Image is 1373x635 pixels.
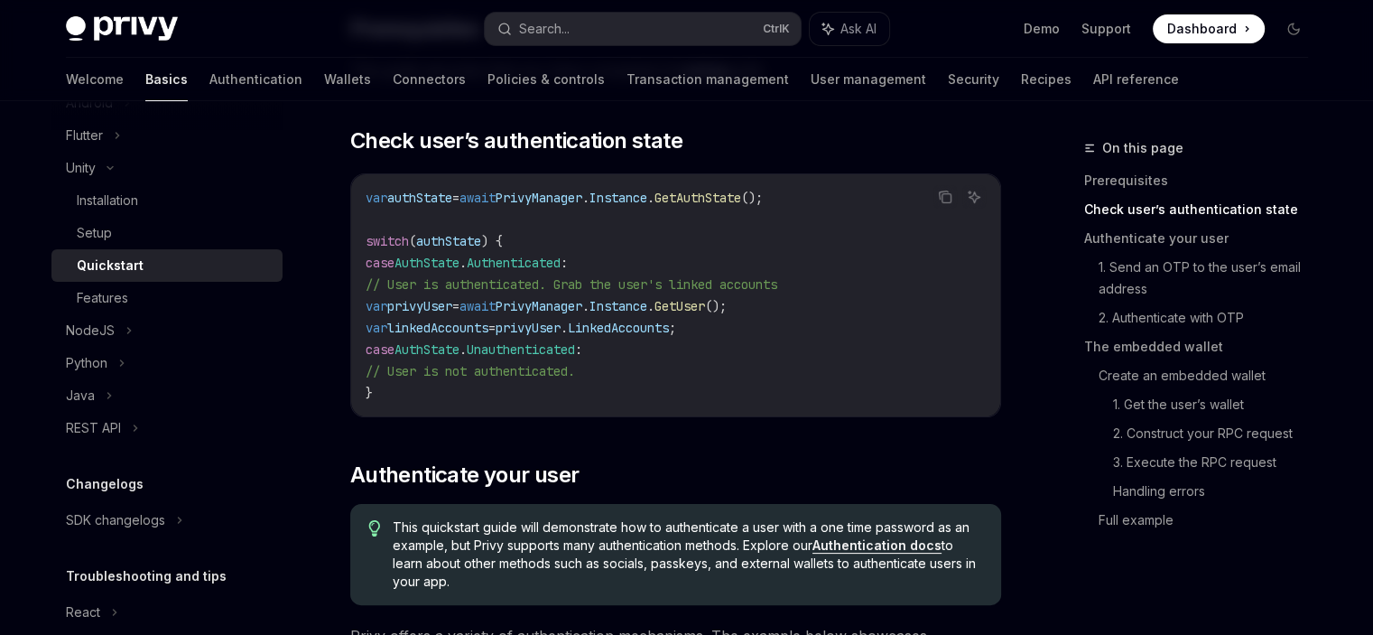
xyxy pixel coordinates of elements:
[1093,58,1179,101] a: API reference
[77,255,144,276] div: Quickstart
[561,255,568,271] span: :
[366,363,575,379] span: // User is not authenticated.
[1167,20,1237,38] span: Dashboard
[1113,477,1322,506] a: Handling errors
[51,184,283,217] a: Installation
[589,298,647,314] span: Instance
[393,518,982,591] span: This quickstart guide will demonstrate how to authenticate a user with a one time password as an ...
[812,537,942,554] a: Authentication docs
[519,18,570,40] div: Search...
[51,249,283,282] a: Quickstart
[669,320,676,336] span: ;
[66,16,178,42] img: dark logo
[568,320,669,336] span: LinkedAccounts
[66,509,165,531] div: SDK changelogs
[452,298,459,314] span: =
[394,341,459,358] span: AuthState
[51,217,283,249] a: Setup
[654,298,705,314] span: GetUser
[1279,14,1308,43] button: Toggle dark mode
[811,58,926,101] a: User management
[1099,506,1322,535] a: Full example
[496,320,561,336] span: privyUser
[51,282,283,314] a: Features
[741,190,763,206] span: ();
[933,185,957,209] button: Copy the contents from the code block
[575,341,582,358] span: :
[66,157,96,179] div: Unity
[366,233,409,249] span: switch
[705,298,727,314] span: ();
[368,520,381,537] svg: Tip
[1102,137,1183,159] span: On this page
[496,298,582,314] span: PrivyManager
[810,13,889,45] button: Ask AI
[582,190,589,206] span: .
[1081,20,1131,38] a: Support
[467,255,561,271] span: Authenticated
[416,233,481,249] span: authState
[409,233,416,249] span: (
[459,298,496,314] span: await
[366,298,387,314] span: var
[840,20,877,38] span: Ask AI
[647,190,654,206] span: .
[350,461,580,490] span: Authenticate your user
[459,341,467,358] span: .
[647,298,654,314] span: .
[66,565,227,587] h5: Troubleshooting and tips
[145,58,188,101] a: Basics
[66,125,103,146] div: Flutter
[1084,332,1322,361] a: The embedded wallet
[561,320,568,336] span: .
[77,190,138,211] div: Installation
[66,385,95,406] div: Java
[962,185,986,209] button: Ask AI
[394,255,459,271] span: AuthState
[1153,14,1265,43] a: Dashboard
[1113,448,1322,477] a: 3. Execute the RPC request
[66,602,100,623] div: React
[1084,195,1322,224] a: Check user’s authentication state
[66,473,144,495] h5: Changelogs
[366,255,394,271] span: case
[488,320,496,336] span: =
[1024,20,1060,38] a: Demo
[387,190,452,206] span: authState
[366,385,373,401] span: }
[66,417,121,439] div: REST API
[487,58,605,101] a: Policies & controls
[459,255,467,271] span: .
[452,190,459,206] span: =
[496,190,582,206] span: PrivyManager
[366,341,394,358] span: case
[1084,166,1322,195] a: Prerequisites
[66,58,124,101] a: Welcome
[1099,253,1322,303] a: 1. Send an OTP to the user’s email address
[324,58,371,101] a: Wallets
[459,190,496,206] span: await
[77,287,128,309] div: Features
[1113,390,1322,419] a: 1. Get the user’s wallet
[366,320,387,336] span: var
[1099,303,1322,332] a: 2. Authenticate with OTP
[948,58,999,101] a: Security
[467,341,575,358] span: Unauthenticated
[77,222,112,244] div: Setup
[1021,58,1071,101] a: Recipes
[485,13,801,45] button: Search...CtrlK
[1084,224,1322,253] a: Authenticate your user
[763,22,790,36] span: Ctrl K
[66,352,107,374] div: Python
[589,190,647,206] span: Instance
[1113,419,1322,448] a: 2. Construct your RPC request
[626,58,789,101] a: Transaction management
[366,276,777,293] span: // User is authenticated. Grab the user's linked accounts
[350,126,682,155] span: Check user’s authentication state
[481,233,503,249] span: ) {
[66,320,115,341] div: NodeJS
[393,58,466,101] a: Connectors
[366,190,387,206] span: var
[387,298,452,314] span: privyUser
[1099,361,1322,390] a: Create an embedded wallet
